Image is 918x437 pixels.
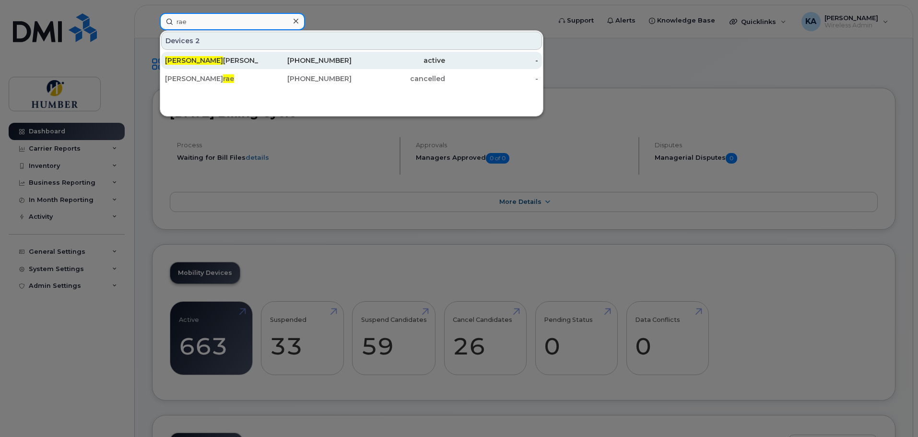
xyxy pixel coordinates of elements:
div: - [445,74,539,83]
span: [PERSON_NAME] [165,56,223,65]
a: [PERSON_NAME][PERSON_NAME][PHONE_NUMBER]active- [161,52,542,69]
span: 2 [195,36,200,46]
div: cancelled [352,74,445,83]
div: [PERSON_NAME] [165,74,259,83]
div: Devices [161,32,542,50]
div: [PERSON_NAME] [165,56,259,65]
span: rae [223,74,234,83]
div: [PHONE_NUMBER] [259,56,352,65]
a: [PERSON_NAME]rae[PHONE_NUMBER]cancelled- [161,70,542,87]
div: [PHONE_NUMBER] [259,74,352,83]
div: active [352,56,445,65]
div: - [445,56,539,65]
